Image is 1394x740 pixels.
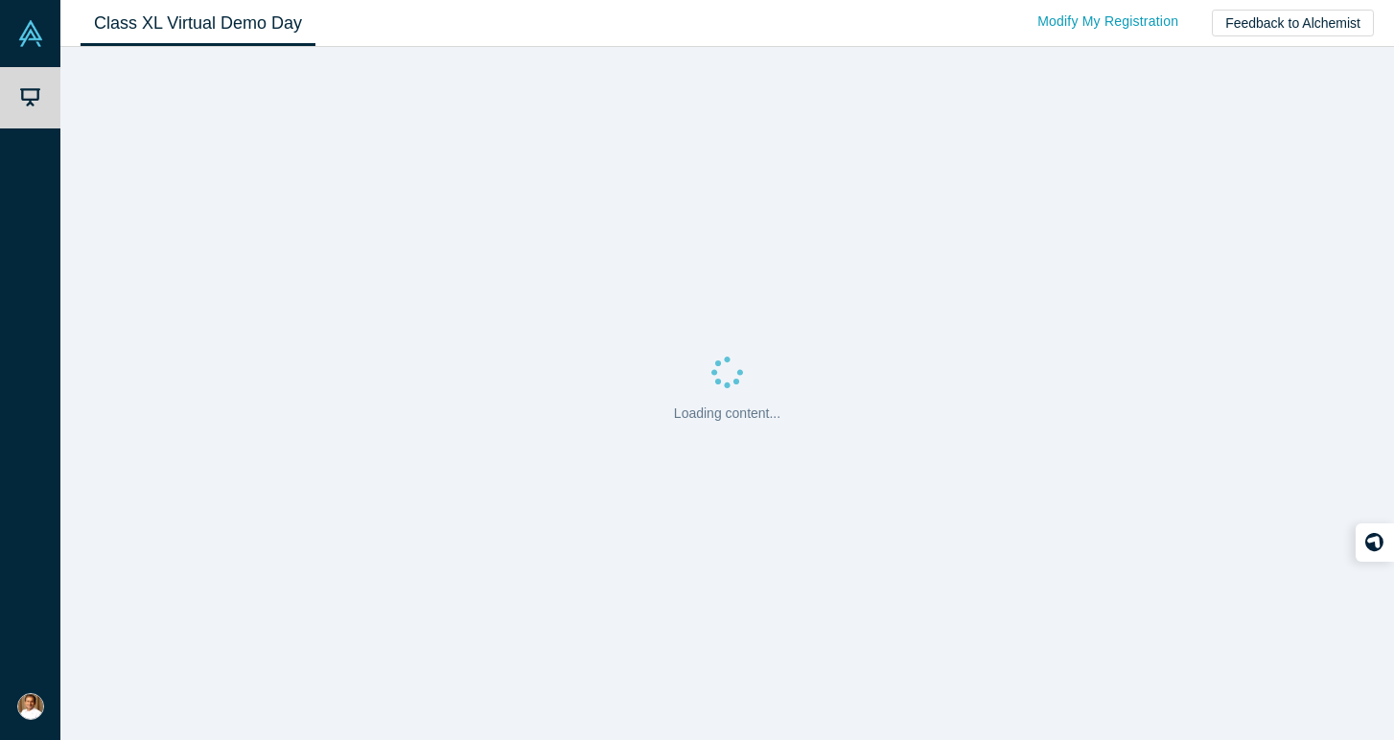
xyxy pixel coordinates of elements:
a: Modify My Registration [1017,5,1198,38]
p: Loading content... [674,404,780,424]
a: Class XL Virtual Demo Day [81,1,315,46]
button: Feedback to Alchemist [1212,10,1374,36]
img: Nanda Krish's Account [17,693,44,720]
img: Alchemist Vault Logo [17,20,44,47]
